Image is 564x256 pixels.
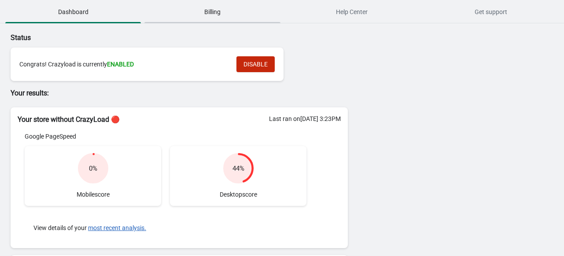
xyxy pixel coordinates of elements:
span: DISABLE [243,61,268,68]
div: Congrats! Crazyload is currently [19,60,228,69]
button: most recent analysis. [88,224,146,231]
h2: Your store without CrazyLoad 🔴 [18,114,341,125]
button: Dashboard [4,0,143,23]
span: Help Center [284,4,420,20]
span: Billing [144,4,280,20]
p: Status [11,33,348,43]
span: Dashboard [5,4,141,20]
div: Google PageSpeed [25,132,306,141]
span: ENABLED [107,61,134,68]
button: DISABLE [236,56,275,72]
div: Desktop score [170,146,306,206]
div: Last ran on [DATE] 3:23PM [269,114,341,123]
div: Mobile score [25,146,161,206]
p: Your results: [11,88,348,99]
div: 0 % [89,164,97,173]
div: 44 % [232,164,244,173]
span: Get support [423,4,559,20]
div: View details of your [25,215,306,241]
